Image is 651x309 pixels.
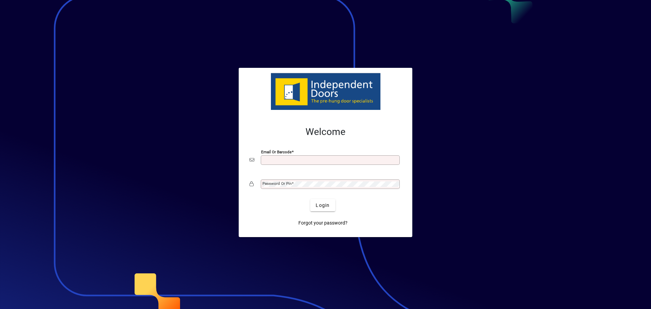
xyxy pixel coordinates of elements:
button: Login [310,199,335,211]
h2: Welcome [250,126,401,138]
mat-label: Email or Barcode [261,150,292,154]
span: Login [316,202,330,209]
mat-label: Password or Pin [262,181,292,186]
span: Forgot your password? [298,219,348,227]
a: Forgot your password? [296,217,350,229]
